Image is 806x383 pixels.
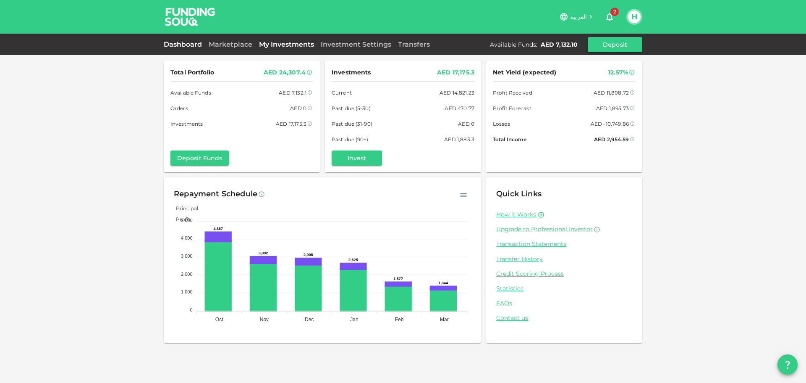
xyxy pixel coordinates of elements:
[493,104,531,113] span: Profit Forecast
[594,88,629,97] div: AED 11,808.72
[279,88,306,97] div: AED 7,132.1
[591,119,629,128] div: AED -10,749.86
[596,104,629,113] div: AED 1,895.73
[395,317,404,322] tspan: Feb
[170,119,203,128] span: Investments
[395,40,433,48] a: Transfers
[170,205,198,211] span: Principal
[444,135,474,144] div: AED 1,883.3
[445,104,474,113] div: AED 470.77
[490,40,537,49] div: Available Funds :
[493,67,557,78] span: Net Yield (expected)
[496,189,542,198] span: Quick Links
[181,272,193,277] tspan: 2,000
[317,40,395,48] a: Investment Settings
[332,135,369,144] span: Past due (90+)
[594,135,629,144] div: AED 2,954.59
[170,151,229,166] button: Deposit Funds
[496,255,632,263] a: Transfer History
[496,314,632,322] a: Contact us
[496,240,632,248] a: Transaction Statements
[493,119,510,128] span: Losses
[496,225,593,233] span: Upgrade to Professional Investor
[256,40,317,48] a: My Investments
[332,119,372,128] span: Past due (31-90)
[588,37,642,52] button: Deposit
[181,218,193,223] tspan: 5,000
[493,135,526,144] span: Total Income
[170,216,190,222] span: Profit
[181,254,193,259] tspan: 3,000
[570,13,587,21] span: العربية
[608,67,628,78] div: 12.57%
[205,40,256,48] a: Marketplace
[170,67,214,78] span: Total Portfolio
[181,235,193,240] tspan: 4,000
[440,88,474,97] div: AED 14,821.23
[458,119,474,128] div: AED 0
[164,40,205,48] a: Dashboard
[496,285,632,293] a: Statistics
[350,317,358,322] tspan: Jan
[496,270,632,278] a: Credit Scoring Process
[777,354,798,375] button: question
[174,188,257,201] div: Repayment Schedule
[190,307,192,312] tspan: 0
[264,67,306,78] div: AED 24,307.4
[496,299,632,307] a: FAQs
[541,40,578,49] div: AED 7,132.10
[610,8,619,16] span: 2
[181,289,193,294] tspan: 1,000
[332,88,352,97] span: Current
[496,211,536,219] a: How it Works
[170,88,211,97] span: Available Funds
[170,104,188,113] span: Orders
[628,11,641,23] button: H
[276,119,306,128] div: AED 17,175.3
[493,88,532,97] span: Profit Received
[332,104,371,113] span: Past due (5-30)
[440,317,449,322] tspan: Mar
[290,104,306,113] div: AED 0
[437,67,474,78] div: AED 17,175.3
[260,317,269,322] tspan: Nov
[215,317,223,322] tspan: Oct
[601,8,618,25] button: 2
[305,317,314,322] tspan: Dec
[332,151,382,166] button: Invest
[332,67,371,78] span: Investments
[496,225,632,233] a: Upgrade to Professional Investor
